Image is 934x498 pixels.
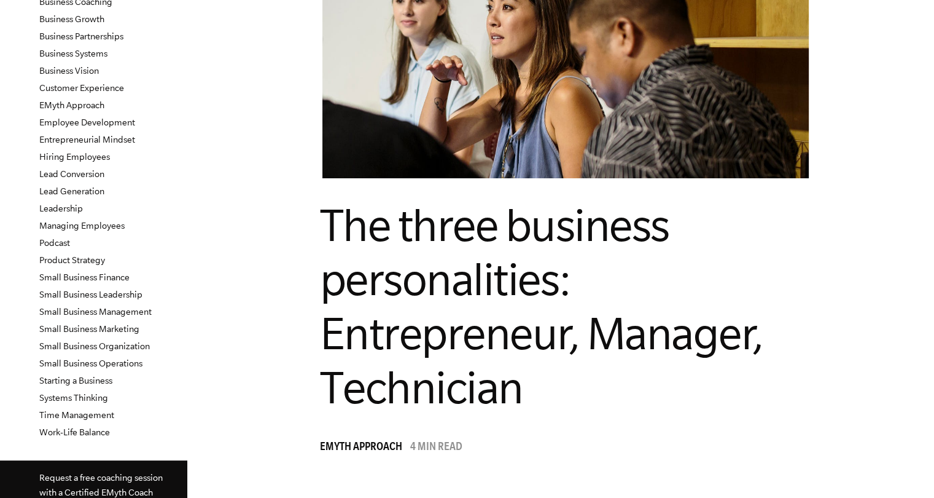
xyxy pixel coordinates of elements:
[39,31,123,41] a: Business Partnerships
[39,290,142,299] a: Small Business Leadership
[39,376,112,385] a: Starting a Business
[873,439,934,498] div: 채팅 위젯
[39,221,125,231] a: Managing Employees
[39,66,99,76] a: Business Vision
[39,358,142,368] a: Small Business Operations
[39,410,114,420] a: Time Management
[320,200,763,413] span: The three business personalities: Entrepreneur, Manager, Technician
[39,14,104,24] a: Business Growth
[39,135,135,144] a: Entrepreneurial Mindset
[39,186,104,196] a: Lead Generation
[39,255,105,265] a: Product Strategy
[39,117,135,127] a: Employee Development
[39,341,150,351] a: Small Business Organization
[410,442,462,454] p: 4 min read
[39,324,139,334] a: Small Business Marketing
[39,152,110,162] a: Hiring Employees
[320,442,402,454] span: EMyth Approach
[320,442,408,454] a: EMyth Approach
[39,307,152,317] a: Small Business Management
[39,100,104,110] a: EMyth Approach
[39,83,124,93] a: Customer Experience
[39,204,83,213] a: Leadership
[39,272,130,282] a: Small Business Finance
[39,49,107,58] a: Business Systems
[39,427,110,437] a: Work-Life Balance
[39,238,70,248] a: Podcast
[39,169,104,179] a: Lead Conversion
[873,439,934,498] iframe: Chat Widget
[39,393,108,403] a: Systems Thinking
